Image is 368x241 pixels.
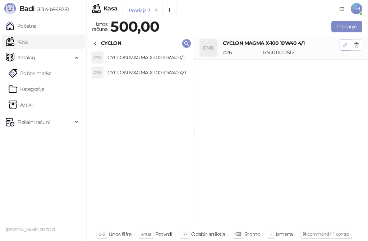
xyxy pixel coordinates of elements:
[34,6,69,13] span: 3.11.4-b868281
[200,39,217,56] div: CMX
[6,34,28,49] a: Kasa
[9,66,51,80] a: Robne marke
[91,19,109,34] div: Iznos računa
[336,3,348,14] a: Dokumentacija
[351,3,362,14] span: FH
[109,230,132,239] div: Unos šifre
[92,67,103,78] div: CMX
[92,52,103,63] div: CMX
[129,6,150,14] div: Prodaja 3
[103,6,117,11] div: Kasa
[87,50,194,227] div: grid
[17,115,50,129] span: Fiskalni računi
[107,52,188,63] h4: CYCLON MAGMA X-100 10W40 1/1
[270,231,272,237] span: +
[276,230,293,239] div: Izmena
[261,48,341,56] div: 1 x 500,00 RSD
[182,231,188,237] span: ↑/↓
[110,18,159,35] strong: 500,00
[152,7,161,13] button: remove
[19,4,34,13] span: Badi
[331,21,362,32] button: Plaćanje
[191,230,225,239] div: Odabir artikala
[98,231,105,237] span: 0-9
[9,98,34,112] a: ArtikliArtikli
[141,231,152,237] span: enter
[303,231,350,237] span: ⌘ command / ⌃ control
[101,39,121,47] div: CYCLON
[221,48,261,56] div: # 26
[6,19,37,33] a: Početna
[235,231,241,237] span: ⌫
[4,3,16,14] img: Logo
[9,82,44,96] a: Kategorije
[162,3,177,17] button: Add tab
[17,50,36,65] span: Katalog
[6,227,55,232] small: [PERSON_NAME] PR SOPI
[223,39,340,47] h4: CYCLON MAGMA X-100 10W40 4/1
[155,230,172,239] div: Potvrdi
[244,230,260,239] div: Storno
[107,67,188,78] h4: CYCLON MAGMA X-100 10W40 4/1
